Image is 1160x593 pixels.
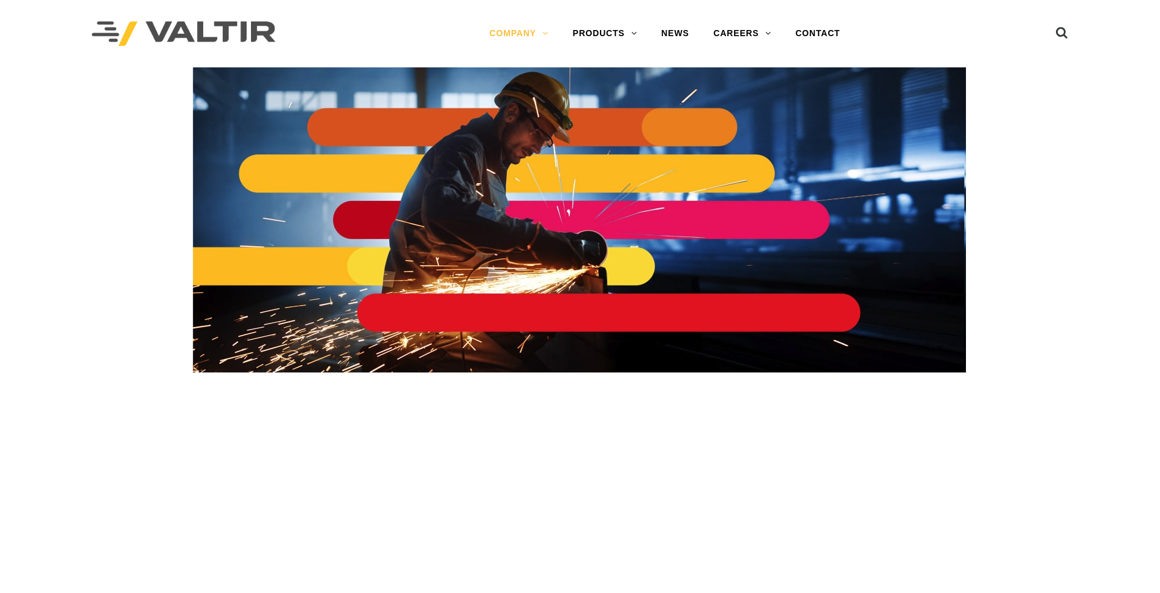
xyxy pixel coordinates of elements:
a: CONTACT [783,21,852,46]
a: CAREERS [702,21,784,46]
a: COMPANY [477,21,561,46]
a: NEWS [649,21,701,46]
img: Valtir [92,21,275,47]
a: PRODUCTS [561,21,649,46]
